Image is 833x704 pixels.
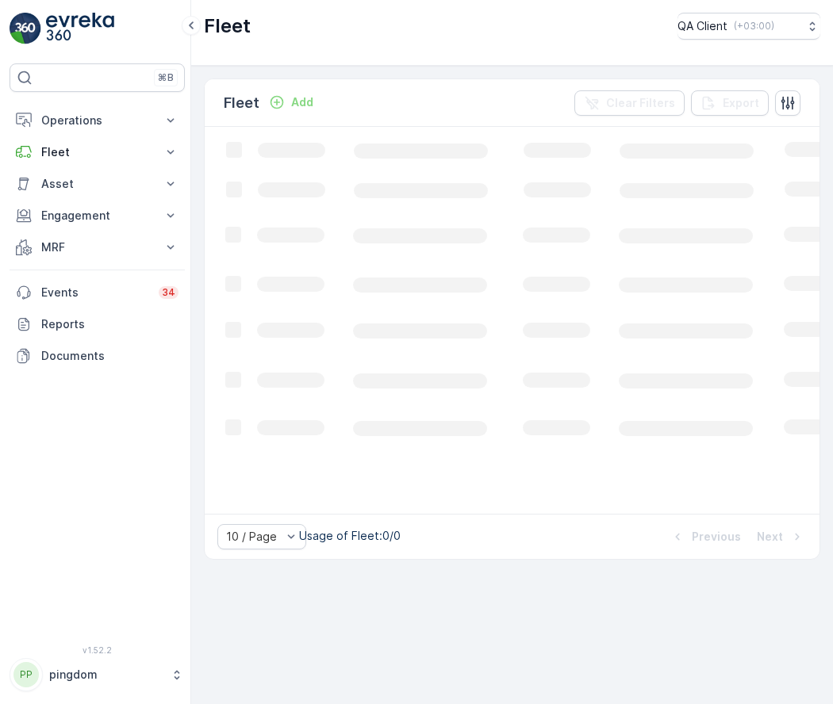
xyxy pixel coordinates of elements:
[158,71,174,84] p: ⌘B
[678,18,727,34] p: QA Client
[41,348,178,364] p: Documents
[10,13,41,44] img: logo
[46,13,114,44] img: logo_light-DOdMpM7g.png
[10,105,185,136] button: Operations
[13,662,39,687] div: PP
[41,144,153,160] p: Fleet
[734,20,774,33] p: ( +03:00 )
[204,13,251,39] p: Fleet
[10,168,185,200] button: Asset
[678,13,820,40] button: QA Client(+03:00)
[10,200,185,231] button: Engagement
[224,92,259,114] p: Fleet
[10,136,185,168] button: Fleet
[41,208,153,224] p: Engagement
[41,316,178,332] p: Reports
[263,93,320,112] button: Add
[574,90,685,116] button: Clear Filters
[10,308,185,340] a: Reports
[757,529,783,545] p: Next
[10,658,185,691] button: PPpingdom
[291,94,313,110] p: Add
[723,95,759,111] p: Export
[691,90,769,116] button: Export
[10,340,185,372] a: Documents
[41,239,153,255] p: MRF
[10,645,185,655] span: v 1.52.2
[41,285,149,300] p: Events
[10,231,185,263] button: MRF
[755,527,807,546] button: Next
[299,528,401,544] p: Usage of Fleet : 0/0
[668,527,743,546] button: Previous
[41,113,153,128] p: Operations
[41,176,153,192] p: Asset
[49,667,163,683] p: pingdom
[162,286,175,299] p: 34
[692,529,741,545] p: Previous
[10,277,185,308] a: Events34
[606,95,675,111] p: Clear Filters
